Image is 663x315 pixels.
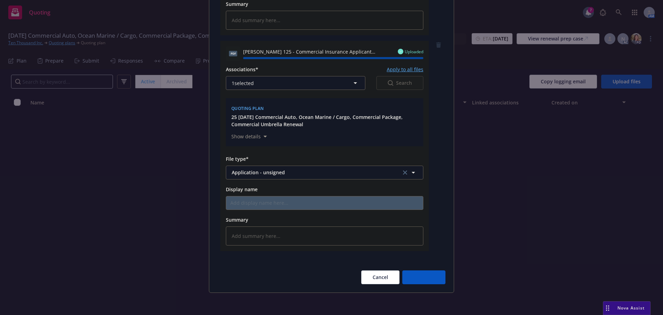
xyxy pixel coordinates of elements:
[387,65,423,73] button: Apply to all files
[401,168,409,177] a: clear selection
[231,105,264,111] span: Quoting plan
[226,186,258,193] span: Display name
[226,1,248,7] span: Summary
[402,270,445,284] button: Add files
[232,80,254,87] span: 1 selected
[226,216,248,223] span: Summary
[226,196,423,210] input: Add display name here...
[226,76,365,90] button: 1selected
[229,51,237,56] span: pdf
[226,166,423,179] button: Application - unsignedclear selection
[603,301,651,315] button: Nova Assist
[226,66,258,73] span: Associations*
[414,274,434,280] span: Add files
[226,156,249,162] span: File type*
[617,305,645,311] span: Nova Assist
[405,49,423,55] span: Uploaded
[231,113,419,128] button: 25 [DATE] Commercial Auto, Ocean Marine / Cargo, Commercial Package, Commercial Umbrella Renewal
[232,169,392,176] span: Application - unsigned
[373,274,388,280] span: Cancel
[603,302,612,315] div: Drag to move
[243,48,392,55] span: [PERSON_NAME] 125 - Commercial Insurance Applicant Information.pdf
[361,270,400,284] button: Cancel
[229,132,270,141] button: Show details
[434,41,443,49] a: remove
